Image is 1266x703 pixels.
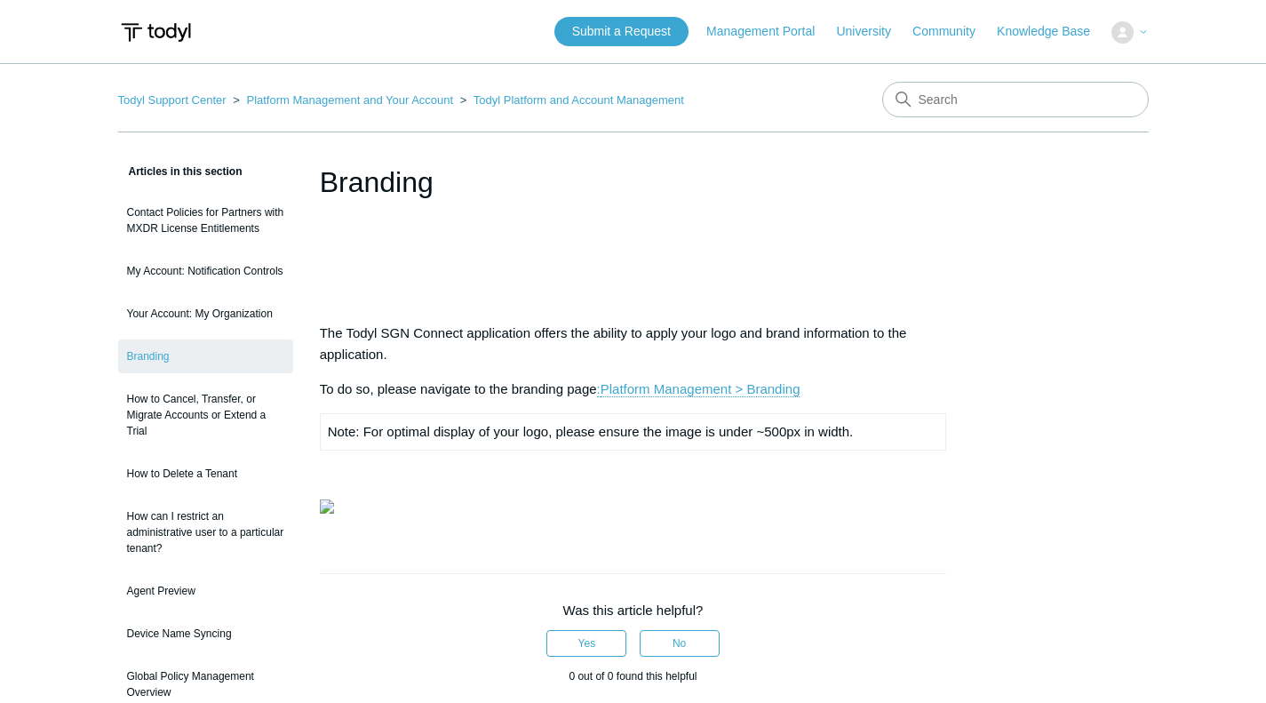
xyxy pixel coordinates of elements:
span: Articles in this section [118,165,243,178]
button: This article was not helpful [640,630,720,657]
li: Todyl Support Center [118,93,230,107]
a: How to Cancel, Transfer, or Migrate Accounts or Extend a Trial [118,382,293,448]
input: Search [882,82,1149,117]
a: Contact Policies for Partners with MXDR License Entitlements [118,196,293,245]
p: The Todyl SGN Connect application offers the ability to apply your logo and brand information to ... [320,323,947,365]
a: Device Name Syncing [118,617,293,651]
a: Community [912,22,993,41]
a: How can I restrict an administrative user to a particular tenant? [118,499,293,565]
a: : [597,381,601,397]
button: This article was helpful [546,630,626,657]
a: Management Portal [706,22,832,41]
p: To do so, please navigate to the branding page [320,379,947,400]
a: Platform Management > Branding [601,381,800,397]
img: Todyl Support Center Help Center home page [118,16,194,49]
h1: Branding [320,161,947,204]
a: Todyl Platform and Account Management [474,93,684,107]
a: Platform Management and Your Account [246,93,453,107]
a: Agent Preview [118,574,293,608]
a: Your Account: My Organization [118,297,293,331]
a: Todyl Support Center [118,93,227,107]
a: University [836,22,908,41]
li: Todyl Platform and Account Management [457,93,684,107]
a: My Account: Notification Controls [118,254,293,288]
td: Note: For optimal display of your logo, please ensure the image is under ~500px in width. [320,414,946,451]
span: Was this article helpful? [563,603,704,618]
a: Submit a Request [554,17,689,46]
a: Branding [118,340,293,373]
a: Knowledge Base [997,22,1108,41]
li: Platform Management and Your Account [229,93,457,107]
img: 22034325741331 [320,499,334,514]
a: How to Delete a Tenant [118,457,293,491]
span: 0 out of 0 found this helpful [569,670,697,683]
